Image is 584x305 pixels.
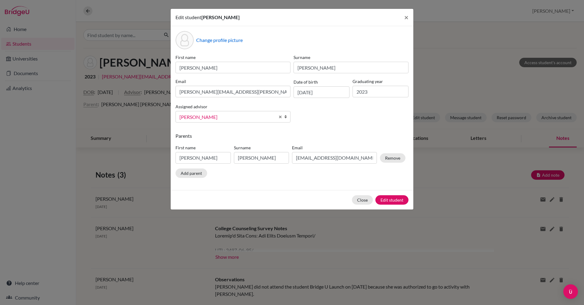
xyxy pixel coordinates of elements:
label: Surname [294,54,408,61]
button: Edit student [375,195,408,205]
label: Graduating year [353,78,408,85]
label: First name [176,54,290,61]
span: [PERSON_NAME] [201,14,240,20]
div: Open Intercom Messenger [563,284,578,299]
button: Close [399,9,413,26]
span: [PERSON_NAME] [179,113,275,121]
span: × [404,13,408,22]
label: Assigned advisor [176,103,207,110]
p: Parents [176,132,408,140]
input: dd/mm/yyyy [294,86,349,98]
label: Email [176,78,290,85]
button: Add parent [176,168,207,178]
div: Profile picture [176,31,194,49]
button: Remove [380,153,405,163]
button: Close [352,195,373,205]
label: Email [292,144,377,151]
span: Edit student [176,14,201,20]
label: Surname [234,144,289,151]
label: Date of birth [294,79,318,85]
label: First name [176,144,231,151]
